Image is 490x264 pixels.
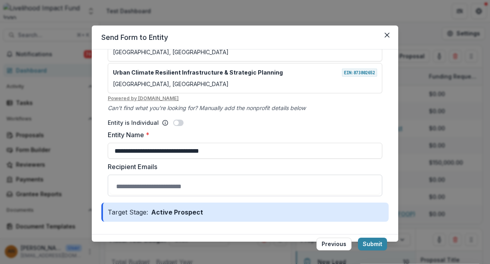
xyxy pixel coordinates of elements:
[113,68,283,77] p: Urban Climate Resilient Infrastructure & Strategic Planning
[138,95,179,101] a: [DOMAIN_NAME]
[92,26,398,49] header: Send Form to Entity
[381,29,393,41] button: Close
[108,162,382,171] label: Recipient Emails
[108,63,382,93] div: Urban Climate Resilient Infrastructure & Strategic PlanningEIN:873802652[GEOGRAPHIC_DATA], [GEOGR...
[108,118,159,127] p: Entity is Individual
[148,207,206,217] p: Active Prospect
[358,238,387,250] button: Submit
[342,69,377,77] span: EIN: 873802652
[113,80,229,88] p: [GEOGRAPHIC_DATA], [GEOGRAPHIC_DATA]
[108,104,382,112] i: Can't find what you're looking for? Manually add the nonprofit details below
[113,48,229,56] p: [GEOGRAPHIC_DATA], [GEOGRAPHIC_DATA]
[108,95,382,102] u: Powered by
[108,130,377,140] label: Entity Name
[101,203,389,222] div: Target Stage:
[316,238,352,250] button: Previous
